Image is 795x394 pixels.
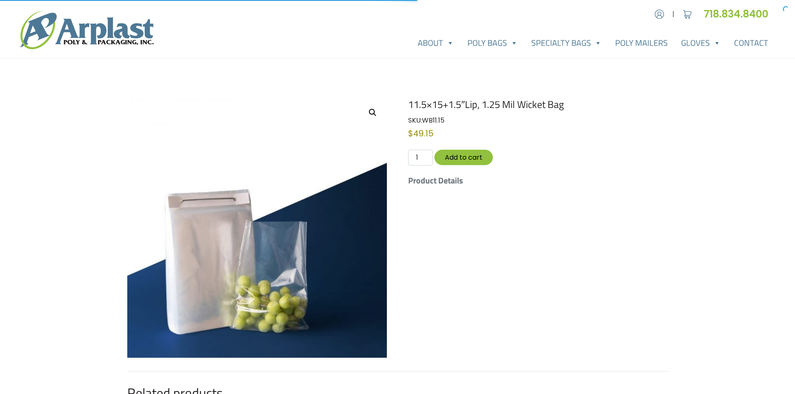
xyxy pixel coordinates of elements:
span: $ [408,128,413,139]
input: Qty [408,150,432,166]
h1: 11.5×15+1.5″Lip, 1.25 Mil Wicket Bag [408,98,668,110]
a: Gloves [674,35,727,51]
a: Poly Mailers [608,35,674,51]
img: logo [20,11,154,49]
a: View full-screen image gallery [365,105,380,120]
a: About [411,35,461,51]
h5: Product Details [408,176,668,186]
a: Contact [727,35,775,51]
bdi: 49.15 [408,128,434,139]
span: WB11.15 [422,115,444,125]
button: Add to cart [434,150,493,165]
span: SKU: [408,115,444,125]
span: | [672,9,674,19]
a: Poly Bags [461,35,525,51]
img: 11.5x15+1.5"Lip, 1.25 Mil Wicket Bag [127,98,387,358]
a: 718.834.8400 [704,7,775,21]
a: Specialty Bags [525,35,608,51]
